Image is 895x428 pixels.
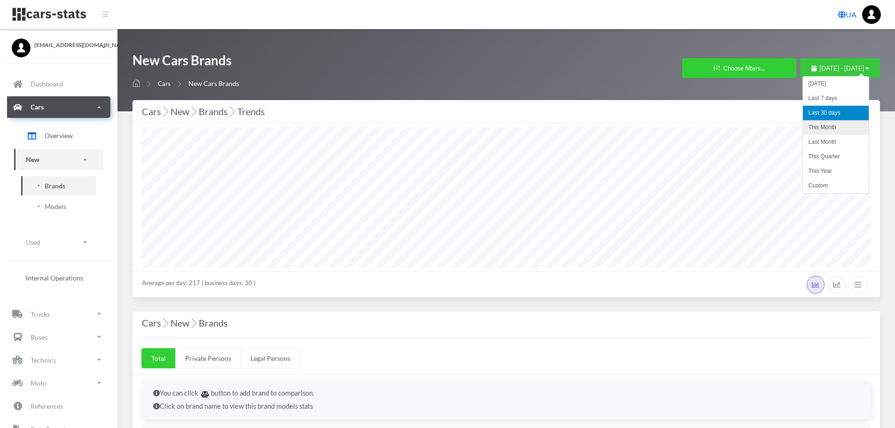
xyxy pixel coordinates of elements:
[45,202,66,211] span: Models
[31,354,56,366] p: Technics
[14,124,103,148] a: Overview
[141,348,176,368] a: Total
[34,41,106,49] span: [EMAIL_ADDRESS][DOMAIN_NAME]
[12,7,87,22] img: navbar brand
[803,77,869,91] li: [DATE]
[21,176,96,195] a: Brands
[31,331,47,343] p: Buses
[7,326,110,348] a: Buses
[241,348,300,368] a: Legal Persons
[834,5,860,24] a: UA
[803,135,869,149] li: Last Month
[803,179,869,193] li: Custom
[31,308,50,320] p: Trucks
[862,5,881,24] img: ...
[26,273,83,283] span: Internal Operations
[14,149,103,170] a: New
[31,400,63,412] p: References
[682,58,796,78] button: Choose filters...
[132,272,880,297] div: Average per day: 217 ( business days: 30 )
[31,78,63,90] p: Dashboard
[800,58,880,78] button: [DATE] - [DATE]
[7,372,110,394] a: Moto
[7,96,110,118] a: Cars
[45,181,65,191] span: Brands
[26,154,39,165] p: New
[14,268,103,288] a: Internal Operations
[819,64,864,72] span: [DATE] - [DATE]
[803,91,869,106] li: Last 7 days
[188,79,239,87] span: New Cars Brands
[142,381,871,419] div: You can click button to add brand to comparison. Click on brand name to view this brand models stats
[142,104,871,119] div: Cars New Brands Trends
[158,80,171,87] a: Cars
[132,52,239,74] h1: New Cars Brands
[803,106,869,120] li: Last 30 days
[7,73,110,95] a: Dashboard
[175,348,241,368] a: Private Persons
[14,232,103,253] a: Used
[31,377,47,389] p: Moto
[803,149,869,164] li: This Quarter
[7,395,110,417] a: References
[21,197,96,216] a: Models
[7,349,110,371] a: Technics
[803,164,869,179] li: This Year
[31,101,44,113] p: Cars
[7,303,110,325] a: Trucks
[26,236,40,248] p: Used
[803,120,869,135] li: This Month
[45,131,73,140] span: Overview
[12,39,106,49] a: [EMAIL_ADDRESS][DOMAIN_NAME]
[142,315,871,330] h4: Cars New Brands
